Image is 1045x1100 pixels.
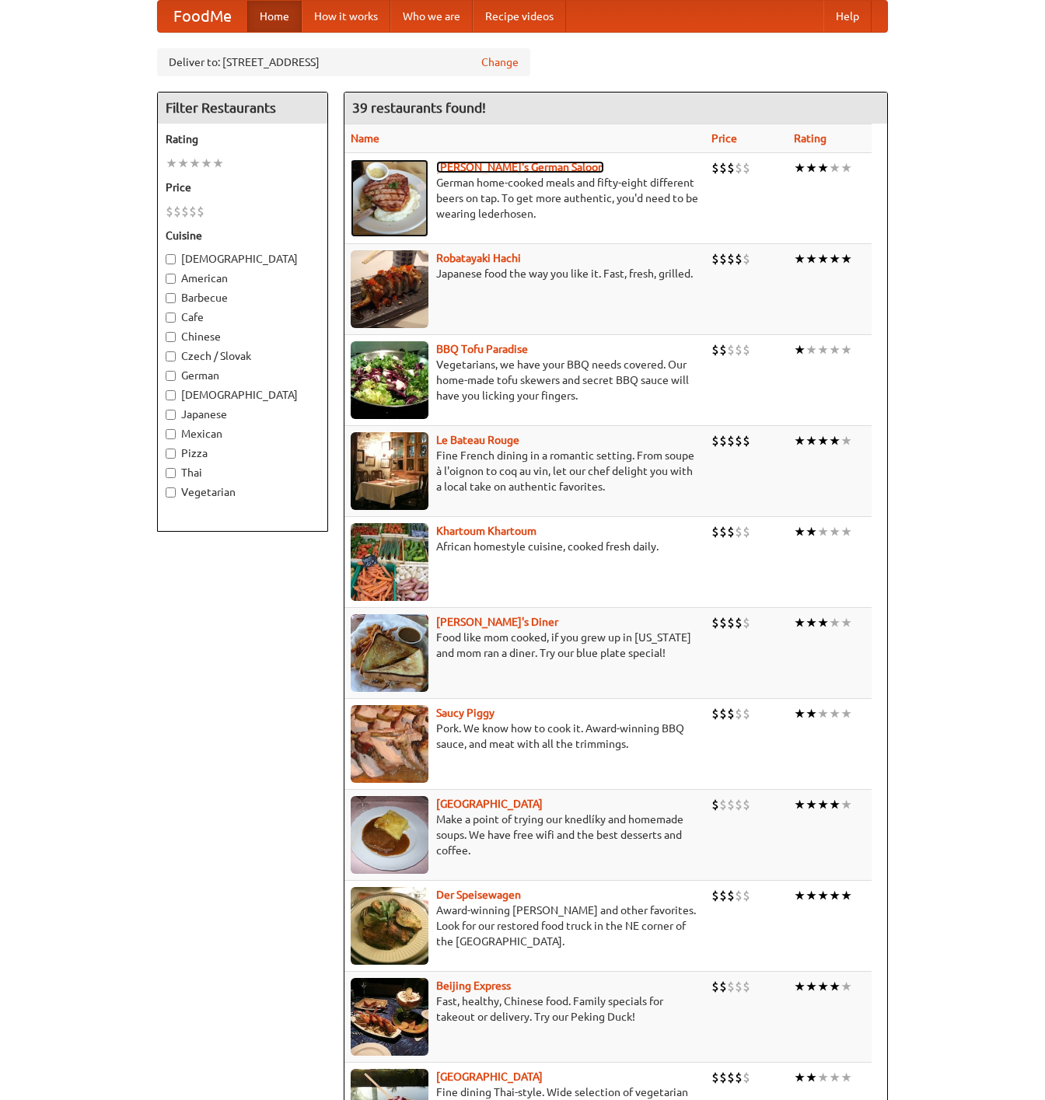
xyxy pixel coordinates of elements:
li: $ [719,523,727,540]
a: FoodMe [158,1,247,32]
b: [PERSON_NAME]'s German Saloon [436,161,604,173]
li: $ [735,614,743,631]
input: Vegetarian [166,487,176,498]
img: beijing.jpg [351,978,428,1056]
li: $ [735,159,743,176]
input: Mexican [166,429,176,439]
label: Thai [166,465,320,480]
li: ★ [841,796,852,813]
li: ★ [806,978,817,995]
li: $ [743,614,750,631]
a: [GEOGRAPHIC_DATA] [436,798,543,810]
li: ★ [806,250,817,267]
label: Mexican [166,426,320,442]
label: Czech / Slovak [166,348,320,364]
li: ★ [841,614,852,631]
li: $ [743,341,750,358]
img: tofuparadise.jpg [351,341,428,419]
li: ★ [829,341,841,358]
li: ★ [166,155,177,172]
p: Food like mom cooked, if you grew up in [US_STATE] and mom ran a diner. Try our blue plate special! [351,630,699,661]
li: $ [197,203,204,220]
li: ★ [806,705,817,722]
li: $ [727,432,735,449]
label: Cafe [166,309,320,325]
a: Name [351,132,379,145]
li: ★ [817,614,829,631]
img: czechpoint.jpg [351,796,428,874]
li: $ [735,432,743,449]
a: Khartoum Khartoum [436,525,536,537]
div: Deliver to: [STREET_ADDRESS] [157,48,530,76]
li: ★ [829,432,841,449]
label: Japanese [166,407,320,422]
p: Award-winning [PERSON_NAME] and other favorites. Look for our restored food truck in the NE corne... [351,903,699,949]
a: Le Bateau Rouge [436,434,519,446]
a: Price [711,132,737,145]
li: ★ [829,978,841,995]
li: $ [719,341,727,358]
li: ★ [212,155,224,172]
li: $ [735,250,743,267]
li: $ [735,1069,743,1086]
p: German home-cooked meals and fifty-eight different beers on tap. To get more authentic, you'd nee... [351,175,699,222]
li: ★ [829,250,841,267]
b: Beijing Express [436,980,511,992]
img: speisewagen.jpg [351,887,428,965]
li: ★ [806,523,817,540]
li: ★ [177,155,189,172]
label: American [166,271,320,286]
li: ★ [794,705,806,722]
b: Der Speisewagen [436,889,521,901]
li: $ [743,523,750,540]
li: ★ [829,796,841,813]
li: $ [727,1069,735,1086]
li: $ [173,203,181,220]
li: $ [711,159,719,176]
li: ★ [841,159,852,176]
a: Home [247,1,302,32]
label: [DEMOGRAPHIC_DATA] [166,387,320,403]
li: $ [727,796,735,813]
li: $ [719,796,727,813]
a: Rating [794,132,827,145]
a: Change [481,54,519,70]
li: $ [711,796,719,813]
p: Make a point of trying our knedlíky and homemade soups. We have free wifi and the best desserts a... [351,812,699,858]
li: $ [735,705,743,722]
li: ★ [841,705,852,722]
p: Vegetarians, we have your BBQ needs covered. Our home-made tofu skewers and secret BBQ sauce will... [351,357,699,403]
li: ★ [794,432,806,449]
li: $ [735,887,743,904]
li: ★ [806,159,817,176]
a: Who we are [390,1,473,32]
a: [GEOGRAPHIC_DATA] [436,1070,543,1083]
p: African homestyle cuisine, cooked fresh daily. [351,539,699,554]
li: $ [181,203,189,220]
li: ★ [794,978,806,995]
ng-pluralize: 39 restaurants found! [352,100,486,115]
img: saucy.jpg [351,705,428,783]
input: Chinese [166,332,176,342]
input: American [166,274,176,284]
li: ★ [841,1069,852,1086]
input: German [166,371,176,381]
b: Robatayaki Hachi [436,252,521,264]
input: Thai [166,468,176,478]
li: ★ [817,432,829,449]
h5: Cuisine [166,228,320,243]
li: $ [719,159,727,176]
label: Vegetarian [166,484,320,500]
li: $ [727,887,735,904]
li: ★ [806,887,817,904]
li: ★ [841,341,852,358]
li: ★ [829,887,841,904]
li: ★ [829,1069,841,1086]
li: ★ [817,887,829,904]
li: ★ [794,796,806,813]
a: Saucy Piggy [436,707,495,719]
li: $ [719,614,727,631]
input: [DEMOGRAPHIC_DATA] [166,254,176,264]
